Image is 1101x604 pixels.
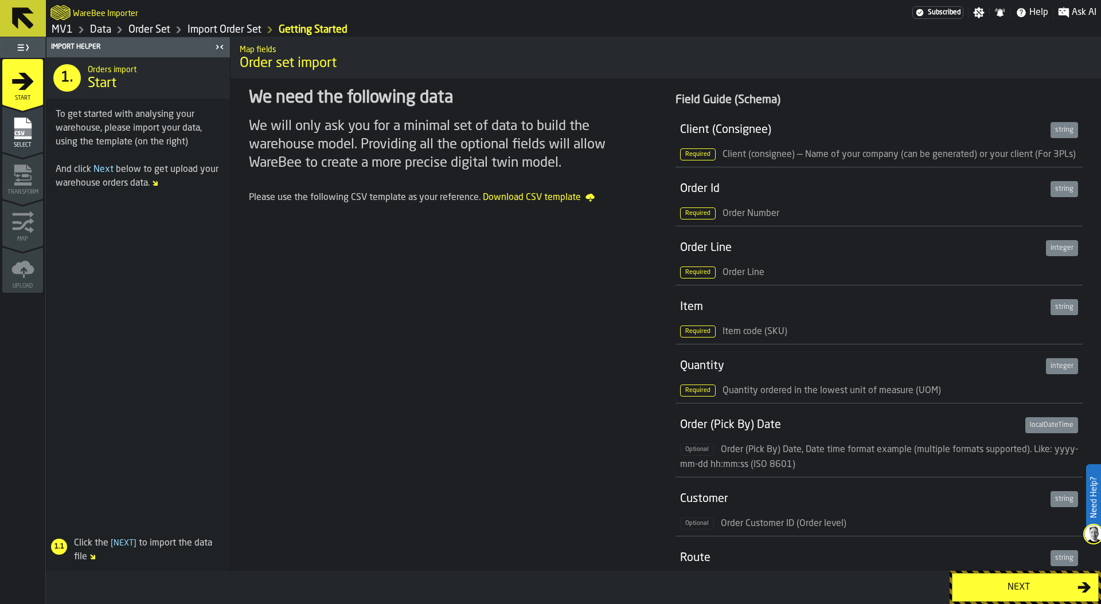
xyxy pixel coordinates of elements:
div: string [1051,122,1078,138]
a: Download CSV template [483,191,595,206]
div: Order Line [680,240,1041,256]
a: link-to-/wh/i/3ccf57d1-1e0c-4a81-a3bb-c2011c5f0d50/import/orders/ [188,23,261,36]
label: button-toggle-Close me [212,40,228,54]
span: ] [134,539,136,547]
div: We need the following data [249,88,656,108]
span: Order Customer ID (Order level) [721,519,846,528]
li: menu Start [2,59,43,105]
span: Required [680,325,716,338]
div: Order Id [680,181,1046,197]
span: Required [680,266,716,279]
div: Click the to import the data file [46,536,225,564]
div: integer [1046,358,1078,374]
nav: Breadcrumb [50,23,573,37]
div: And click below to get upload your warehouse orders data. [56,163,221,190]
a: link-to-/wh/i/3ccf57d1-1e0c-4a81-a3bb-c2011c5f0d50/data [90,23,111,36]
div: string [1051,550,1078,566]
span: Please use the following CSV template as your reference. [249,193,481,202]
li: menu Transform [2,153,43,199]
div: We will only ask you for a minimal set of data to build the warehouse model. Providing all the op... [249,117,656,172]
span: Client (consignee) — Name of your company (can be generated) or your client (For 3PLs) [723,150,1076,159]
div: string [1051,491,1078,507]
label: button-toggle-Help [1011,6,1053,19]
li: menu Map [2,200,43,246]
label: button-toggle-Settings [969,7,989,18]
h2: Sub Title [240,43,1092,54]
label: button-toggle-Ask AI [1053,6,1101,19]
label: button-toggle-Notifications [990,7,1010,18]
a: logo-header [50,2,71,23]
li: menu Select [2,106,43,152]
div: Next [959,581,1077,594]
span: Order (Pick By) Date, Date time format example (multiple formats supported). Like: yyyy-mm-dd hh:... [680,445,1078,469]
header: Import Helper [46,37,230,57]
span: Download CSV template [483,191,595,205]
div: Field Guide (Schema) [676,92,1083,108]
a: link-to-/wh/i/3ccf57d1-1e0c-4a81-a3bb-c2011c5f0d50/settings/billing [912,6,963,19]
a: link-to-/wh/i/3ccf57d1-1e0c-4a81-a3bb-c2011c5f0d50/data/orders/ [128,23,170,36]
div: Item [680,299,1046,315]
span: Quantity ordered in the lowest unit of measure (UOM) [723,386,941,395]
div: Order (Pick By) Date [680,417,1021,433]
label: button-toggle-Toggle Full Menu [2,40,43,56]
span: Order Line [723,268,764,277]
div: Route [680,550,1046,566]
div: integer [1046,240,1078,256]
div: 1. [53,64,81,92]
span: Transform [2,189,43,195]
span: Subscribed [928,9,961,17]
div: string [1051,299,1078,315]
h2: Sub Title [73,7,138,18]
button: button-Next [952,573,1099,602]
a: link-to-/wh/i/3ccf57d1-1e0c-4a81-a3bb-c2011c5f0d50 [52,23,73,36]
span: Help [1029,6,1048,19]
span: Upload [2,283,43,289]
span: Next [93,165,114,174]
span: Select [2,142,43,148]
div: Menu Subscription [912,6,963,19]
span: Start [2,95,43,101]
h2: Sub Title [88,63,221,74]
div: Import Helper [49,43,212,51]
div: title-Order set import [231,37,1101,79]
span: Required [680,385,716,397]
span: Required [680,148,716,160]
label: Need Help? [1087,465,1100,530]
span: [ [111,539,114,547]
span: Order set import [240,54,1092,73]
span: Next [108,539,139,547]
span: Order Number [723,209,779,218]
div: string [1051,181,1078,197]
div: Quantity [680,358,1041,374]
div: Customer [680,491,1046,507]
div: Client (Consignee) [680,122,1046,138]
span: Ask AI [1072,6,1096,19]
a: link-to-/wh/i/3ccf57d1-1e0c-4a81-a3bb-c2011c5f0d50/import/orders [279,23,348,36]
div: title-Start [46,57,230,99]
span: Item code (SKU) [723,327,787,336]
span: Map [2,236,43,242]
div: To get started with analysing your warehouse, please import your data, using the template (on the... [56,108,221,149]
span: Required [680,207,716,219]
li: menu Upload [2,247,43,293]
span: 1.1 [52,543,67,551]
span: Optional [680,517,714,530]
span: Start [88,74,116,93]
span: Optional [680,444,714,456]
div: localDateTime [1025,417,1078,433]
